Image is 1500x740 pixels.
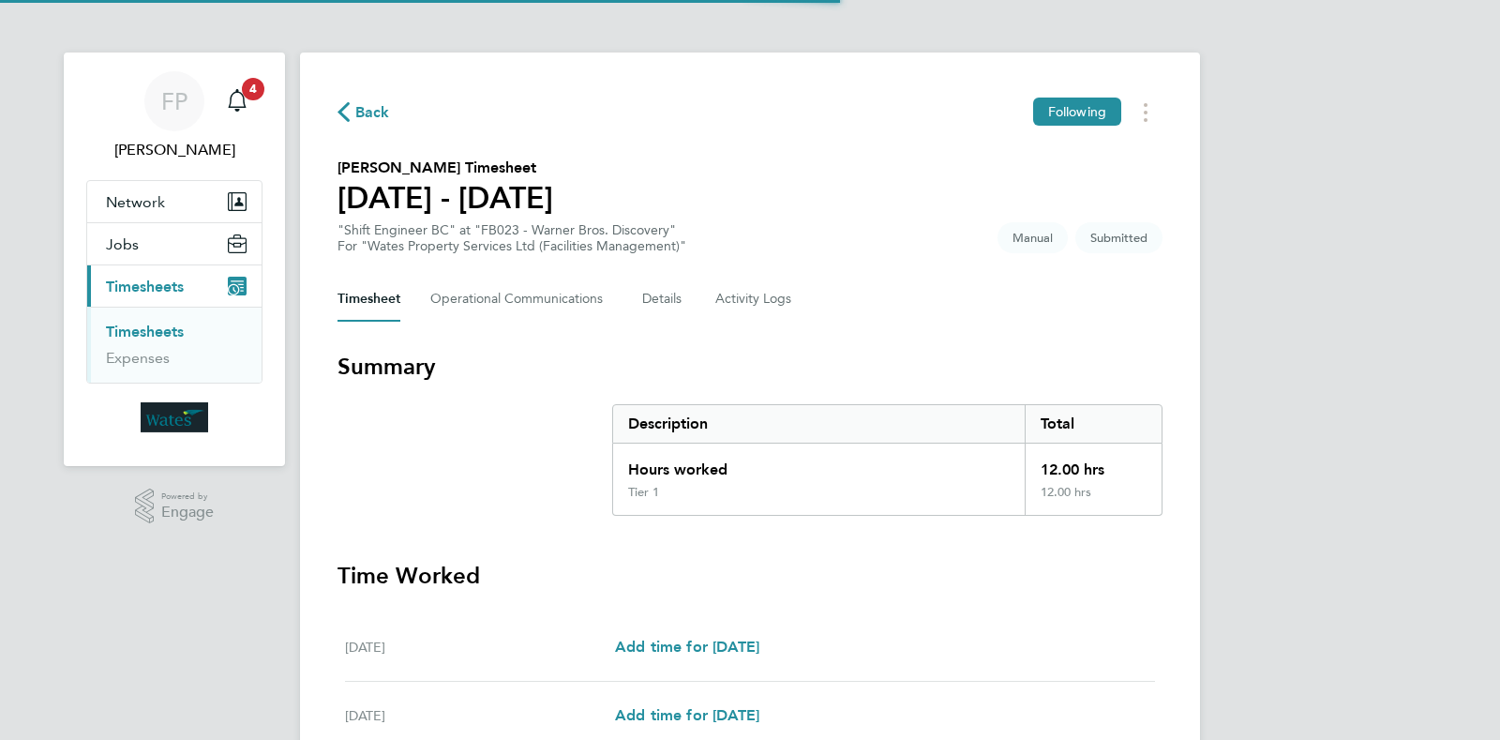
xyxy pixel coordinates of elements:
[218,71,256,131] a: 4
[337,561,1162,591] h3: Time Worked
[106,349,170,367] a: Expenses
[642,277,685,322] button: Details
[615,706,759,724] span: Add time for [DATE]
[615,636,759,658] a: Add time for [DATE]
[337,352,1162,382] h3: Summary
[87,307,262,383] div: Timesheets
[345,704,615,727] div: [DATE]
[106,193,165,211] span: Network
[997,222,1068,253] span: This timesheet was manually created.
[337,179,553,217] h1: [DATE] - [DATE]
[613,405,1025,443] div: Description
[135,489,215,524] a: Powered byEngage
[1025,444,1162,485] div: 12.00 hrs
[715,277,794,322] button: Activity Logs
[1025,485,1162,515] div: 12.00 hrs
[161,89,187,113] span: FP
[242,78,264,100] span: 4
[87,223,262,264] button: Jobs
[628,485,659,500] div: Tier 1
[64,53,285,466] nav: Main navigation
[615,638,759,656] span: Add time for [DATE]
[86,402,262,432] a: Go to home page
[1033,98,1121,126] button: Following
[106,323,184,340] a: Timesheets
[1025,405,1162,443] div: Total
[1048,103,1106,120] span: Following
[337,222,686,254] div: "Shift Engineer BC" at "FB023 - Warner Bros. Discovery"
[337,238,686,254] div: For "Wates Property Services Ltd (Facilities Management)"
[355,101,390,124] span: Back
[86,139,262,161] span: Frank Penfold
[86,71,262,161] a: FP[PERSON_NAME]
[345,636,615,658] div: [DATE]
[615,704,759,727] a: Add time for [DATE]
[106,278,184,295] span: Timesheets
[161,505,214,521] span: Engage
[337,157,553,179] h2: [PERSON_NAME] Timesheet
[87,181,262,222] button: Network
[430,277,612,322] button: Operational Communications
[161,489,214,505] span: Powered by
[612,404,1162,516] div: Summary
[337,100,390,124] button: Back
[87,265,262,307] button: Timesheets
[106,235,139,253] span: Jobs
[613,444,1025,485] div: Hours worked
[337,277,400,322] button: Timesheet
[1129,98,1162,127] button: Timesheets Menu
[1075,222,1162,253] span: This timesheet is Submitted.
[141,402,208,432] img: wates-logo-retina.png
